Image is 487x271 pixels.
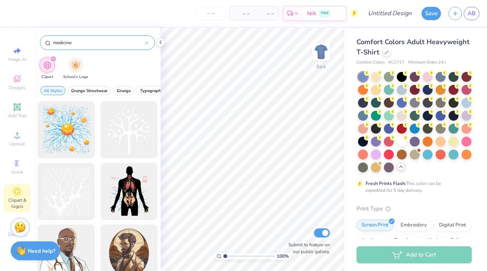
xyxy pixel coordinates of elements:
[408,59,446,66] span: Minimum Order: 24 +
[422,7,441,20] button: Save
[356,59,385,66] span: Comfort Colors
[72,61,80,70] img: School's Logo Image
[446,235,463,246] div: Foil
[356,235,387,246] div: Applique
[464,7,479,20] a: AB
[140,88,163,94] span: Typography
[422,235,443,246] div: Vinyl
[8,113,26,119] span: Add Text
[366,180,406,187] strong: Fresh Prints Flash:
[388,59,404,66] span: # C1717
[434,220,471,231] div: Digital Print
[41,74,53,80] span: Clipart
[40,57,55,80] button: filter button
[234,10,250,18] span: – –
[277,253,289,260] span: 100 %
[4,197,30,209] span: Clipart & logos
[63,57,88,80] button: filter button
[389,235,420,246] div: Transfers
[362,6,418,21] input: Untitled Design
[8,56,26,62] span: Image AI
[53,39,145,46] input: Try "Stars"
[40,86,65,95] button: filter button
[43,61,52,70] img: Clipart Image
[11,169,23,175] span: Greek
[316,63,326,70] div: Back
[113,86,134,95] button: filter button
[307,10,316,18] span: N/A
[44,88,62,94] span: All Styles
[71,88,108,94] span: Grunge Streetwear
[259,10,274,18] span: – –
[10,141,25,147] span: Upload
[40,57,55,80] div: filter for Clipart
[356,204,472,213] div: Print Type
[196,6,226,20] input: – –
[8,231,26,238] span: Decorate
[284,241,330,255] label: Submit to feature on our public gallery.
[117,88,131,94] span: Grunge
[314,44,329,59] img: Back
[468,9,476,18] span: AB
[366,180,459,194] div: This color can be expedited for 5 day delivery.
[396,220,432,231] div: Embroidery
[28,247,55,255] strong: Need help?
[63,74,88,80] span: School's Logo
[356,37,469,57] span: Comfort Colors Adult Heavyweight T-Shirt
[356,220,393,231] div: Screen Print
[137,86,167,95] button: filter button
[68,86,111,95] button: filter button
[321,11,329,16] span: FREE
[63,57,88,80] div: filter for School's Logo
[9,84,25,91] span: Designs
